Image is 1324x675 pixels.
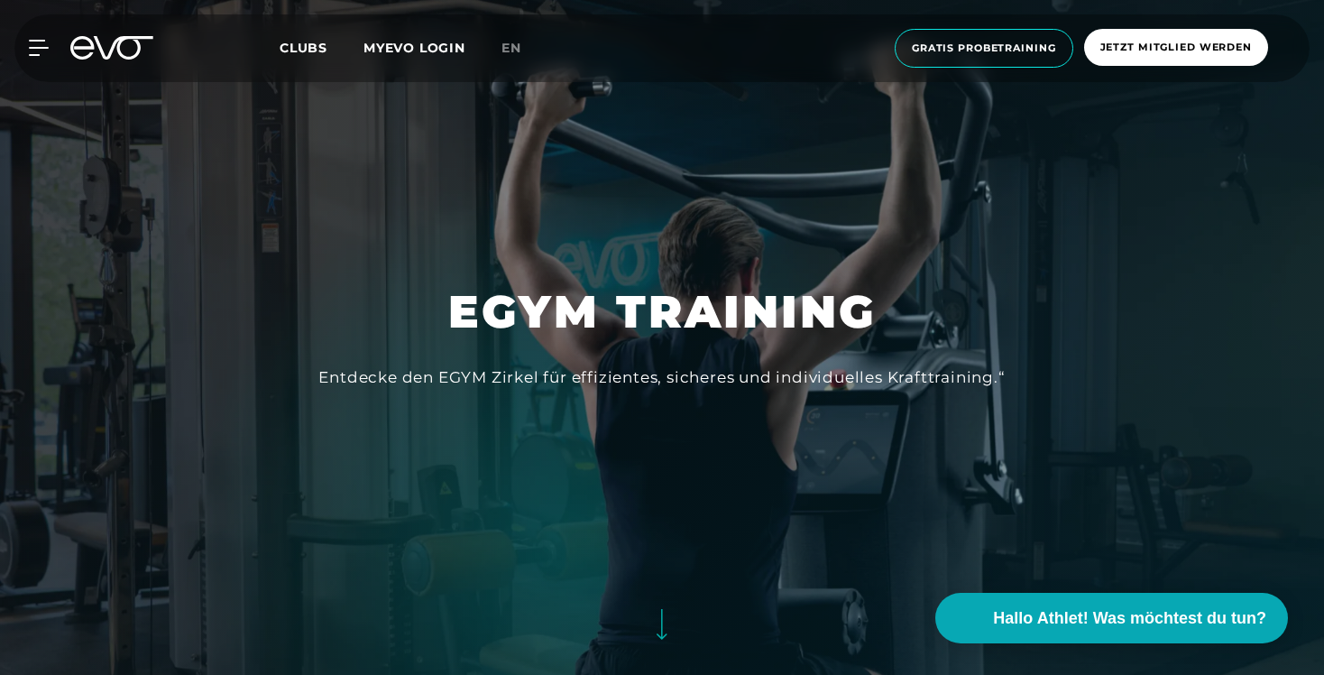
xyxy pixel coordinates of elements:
span: Clubs [280,40,327,56]
a: en [501,38,543,59]
a: Jetzt Mitglied werden [1079,29,1273,68]
span: Gratis Probetraining [912,41,1056,56]
button: Hallo Athlet! Was möchtest du tun? [935,593,1288,643]
a: MYEVO LOGIN [363,40,465,56]
a: Gratis Probetraining [889,29,1079,68]
a: Clubs [280,39,363,56]
span: Hallo Athlet! Was möchtest du tun? [993,606,1266,631]
div: Entdecke den EGYM Zirkel für effizientes, sicheres und individuelles Krafttraining.“ [318,363,1005,392]
span: Jetzt Mitglied werden [1100,40,1252,55]
span: en [501,40,521,56]
h1: EGYM TRAINING [448,282,876,341]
